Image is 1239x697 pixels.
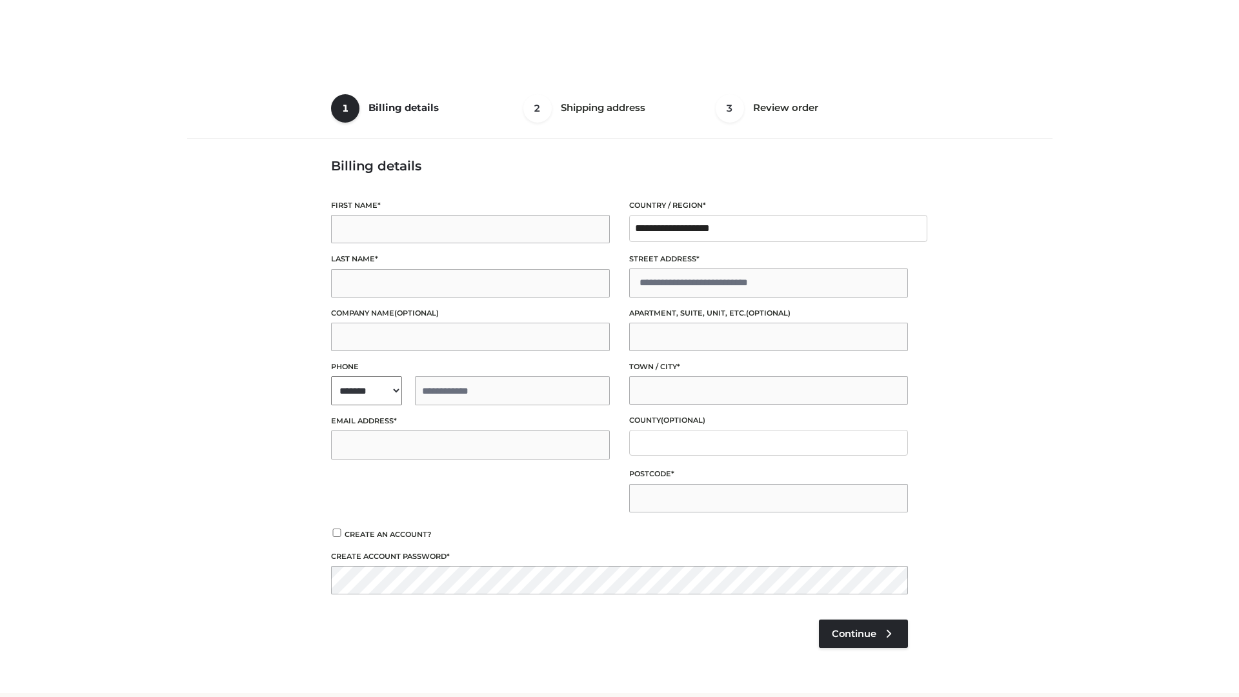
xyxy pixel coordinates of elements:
label: Apartment, suite, unit, etc. [629,307,908,319]
label: First name [331,199,610,212]
span: Review order [753,101,818,114]
label: Email address [331,415,610,427]
span: (optional) [394,308,439,318]
label: Company name [331,307,610,319]
span: Continue [832,628,876,640]
a: Continue [819,620,908,648]
label: Street address [629,253,908,265]
span: 3 [716,94,744,123]
label: Create account password [331,551,908,563]
span: (optional) [661,416,705,425]
span: Shipping address [561,101,645,114]
h3: Billing details [331,158,908,174]
label: Town / City [629,361,908,373]
label: County [629,414,908,427]
span: Create an account? [345,530,432,539]
label: Postcode [629,468,908,480]
label: Last name [331,253,610,265]
span: Billing details [368,101,439,114]
input: Create an account? [331,529,343,537]
span: 2 [523,94,552,123]
label: Phone [331,361,610,373]
span: (optional) [746,308,791,318]
label: Country / Region [629,199,908,212]
span: 1 [331,94,359,123]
